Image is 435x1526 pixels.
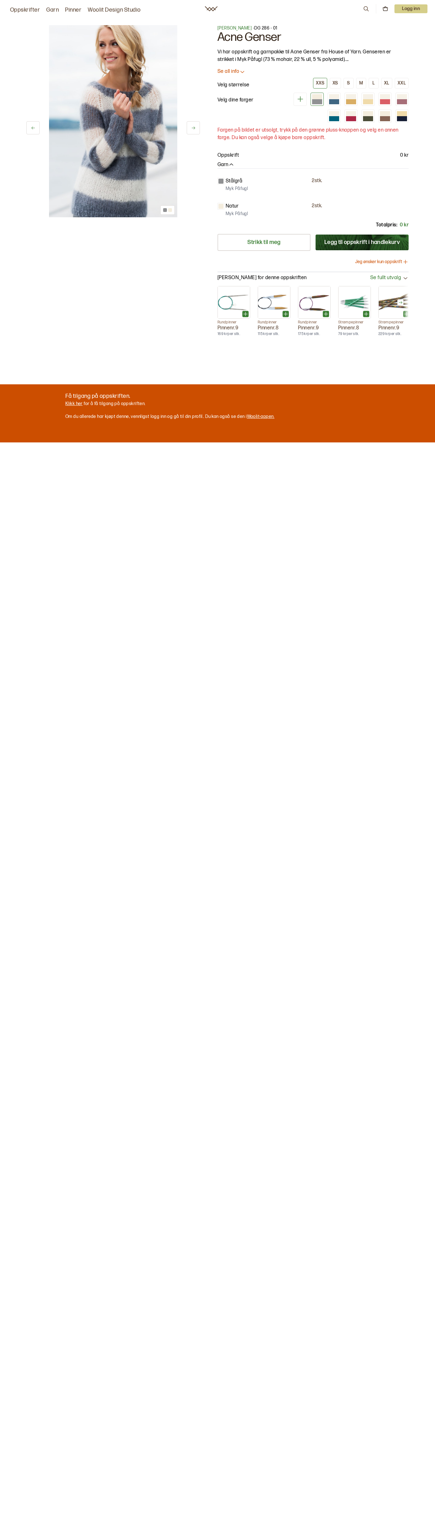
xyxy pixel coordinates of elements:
a: Woolit [205,6,217,11]
p: Pinnenr. 8 [258,325,290,332]
div: Petrol (utsolgt) [328,110,341,123]
p: 79 kr per stk. [338,332,371,337]
p: 2 stk. [312,203,322,209]
button: XXL [395,78,409,89]
a: Strikk til meg [217,234,311,251]
button: Se all info [217,68,409,75]
a: Klikk her [65,401,83,406]
div: XS [333,80,338,86]
p: Pinnenr. 9 [298,325,331,332]
p: Se all info [217,68,239,75]
p: Få tilgang på oppskriften. [65,392,274,401]
p: Pinnenr. 9 [378,325,411,332]
img: Pinne [379,286,411,318]
p: Rundpinner [258,320,290,325]
img: Pinne [258,286,290,318]
p: 115 kr per stk. [258,332,290,337]
p: 229 kr per stk. [378,332,411,337]
p: Pinnenr. 9 [217,325,250,332]
p: Stålgrå [226,177,242,185]
button: [PERSON_NAME] for denne oppskriftenSe fullt utvalg [217,275,409,281]
h1: Acne Genser [217,31,409,43]
button: Jeg ønsker kun oppskrift [355,259,409,265]
div: XXL [398,80,406,86]
p: Vi har oppskrift og garnpakke til Acne Genser fra House of Yarn. Genseren er strikket i Myk Påfug... [217,48,409,63]
p: Strømpepinner [378,320,411,325]
img: Pinne [339,286,371,318]
p: Logg inn [394,4,427,13]
div: Bringebær (utsolgt) [344,110,358,123]
button: User dropdown [394,4,427,13]
p: for å få tilgang på oppskriften. [65,401,274,407]
p: 169 kr per stk. [217,332,250,337]
button: M [356,78,366,89]
div: Lys gul (utsolgt) [361,93,375,106]
p: 0 kr [400,152,409,159]
p: 175 kr per stk. [298,332,331,337]
p: Myk Påfugl [226,186,248,192]
p: Rundpinner [298,320,331,325]
div: Stålgrå (utsolgt) [311,93,324,106]
div: S [347,80,350,86]
div: Blå og gul (utsolgt) [395,110,409,123]
div: Kamel (utsolgt) [378,110,392,123]
img: Pinne [298,286,330,318]
button: XXS [313,78,327,89]
p: Rundpinner [217,320,250,325]
img: Bilde av oppskrift [49,25,177,217]
button: Legg til oppskrift i handlekurv [316,235,409,250]
p: Oppskrift [217,152,239,159]
p: Fargen på bildet er utsolgt, trykk på den grønne pluss-knappen og velg en annen farge. Du kan ogs... [217,127,409,142]
div: Gammelrosa (utsolgt) [395,93,409,106]
button: Garn [217,162,234,168]
button: L [369,78,379,89]
p: Pinnenr. 8 [338,325,371,332]
p: Myk Påfugl [226,211,248,217]
button: XS [330,78,341,89]
div: Korall (utsolgt) [378,93,392,106]
p: Natur [226,203,239,210]
p: Velg dine farger [217,96,254,104]
span: logg inn og gå til din profil. [151,414,204,419]
span: . Du kan også se den i [203,414,247,419]
a: Garn [46,6,59,14]
p: Strømpepinner [338,320,371,325]
a: Woolit Design Studio [88,6,141,14]
div: M [359,80,363,86]
p: - DG 286 - 01 [217,25,409,31]
p: Velg størrelse [217,81,250,89]
div: XXS [316,80,324,86]
span: Se fullt utvalg [370,275,401,281]
p: [PERSON_NAME] for denne oppskriften [217,275,307,281]
img: Pinne [218,286,250,318]
button: S [344,78,354,89]
p: Om du allerede har kjøpt denne, vennligst [65,414,274,420]
p: Totalpris: [376,221,397,229]
p: 0 kr [400,221,409,229]
div: Grønn (utsolgt) [361,110,375,123]
a: Woolit-appen. [247,414,274,419]
a: [PERSON_NAME] [217,25,252,31]
p: 2 stk. [312,178,322,184]
a: Oppskrifter [10,6,40,14]
a: Pinner [65,6,81,14]
button: XL [381,78,392,89]
div: Maisgul (utsolgt) [344,93,358,106]
div: XL [384,80,389,86]
div: Denim (utsolgt) [328,93,341,106]
div: L [372,80,375,86]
